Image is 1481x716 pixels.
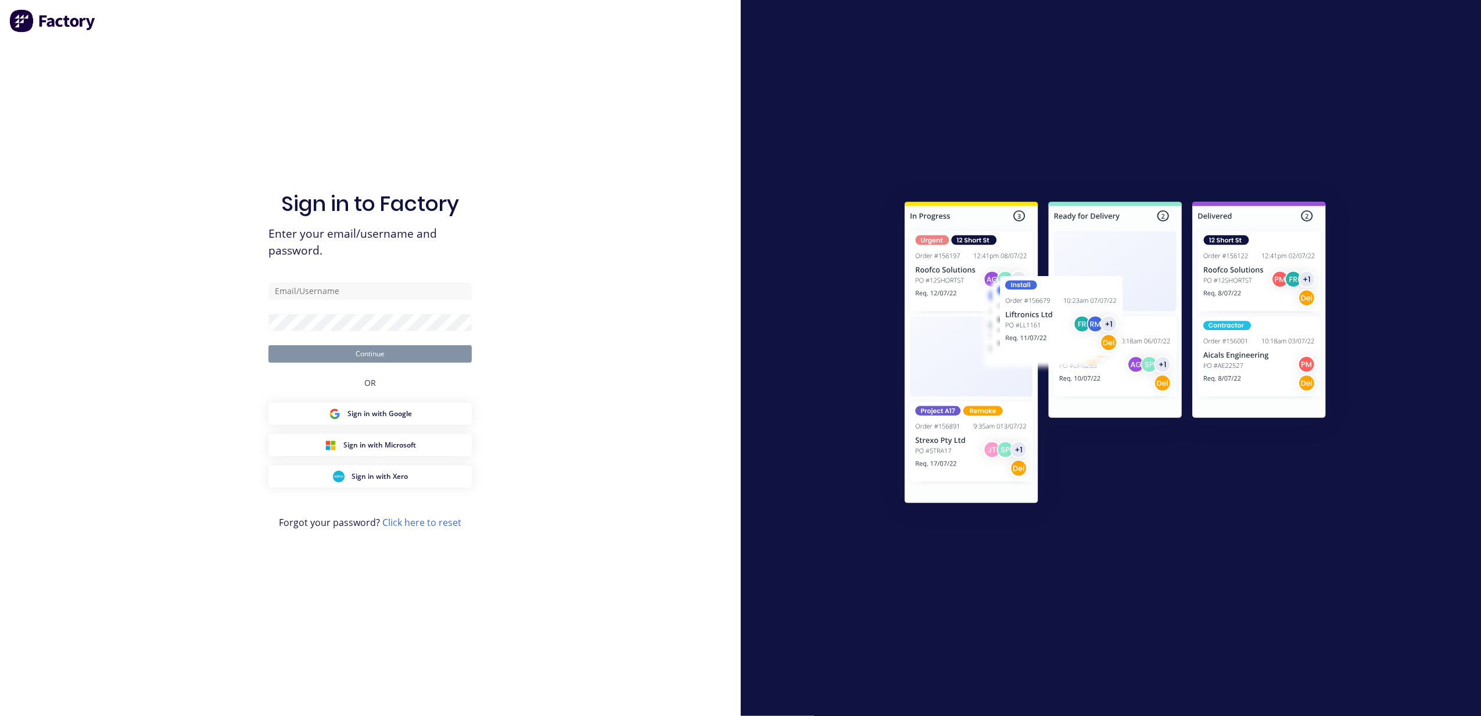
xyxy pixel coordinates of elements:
button: Google Sign inSign in with Google [268,403,472,425]
div: OR [364,363,376,403]
img: Microsoft Sign in [325,439,336,451]
span: Sign in with Google [347,409,412,419]
span: Sign in with Xero [352,471,408,482]
span: Enter your email/username and password. [268,225,472,259]
h1: Sign in to Factory [281,191,459,216]
a: Click here to reset [382,516,461,529]
button: Continue [268,345,472,363]
img: Sign in [879,178,1351,531]
img: Factory [9,9,96,33]
span: Forgot your password? [279,515,461,529]
span: Sign in with Microsoft [343,440,416,450]
input: Email/Username [268,282,472,300]
img: Xero Sign in [333,471,345,482]
button: Xero Sign inSign in with Xero [268,466,472,488]
button: Microsoft Sign inSign in with Microsoft [268,434,472,456]
img: Google Sign in [329,408,340,420]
